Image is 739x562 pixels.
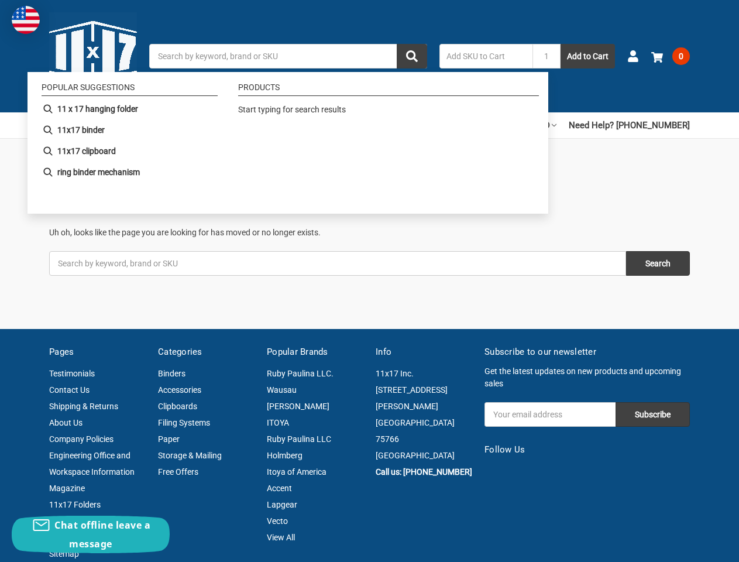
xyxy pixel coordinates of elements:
input: Your email address [484,402,616,427]
a: Contact Us [49,385,90,395]
a: Lapgear [267,500,297,509]
a: Holmberg [267,451,303,460]
a: 11x17 Folders [49,500,101,509]
a: Shipping & Returns [49,402,118,411]
a: About Us [49,418,83,427]
a: Need Help? [PHONE_NUMBER] [569,112,690,138]
img: 11x17.com [49,12,137,100]
a: Engineering Office and Workspace Information Magazine [49,451,135,493]
b: 11x17 clipboard [57,145,116,157]
img: duty and tax information for United States [12,6,40,34]
a: Free Offers [158,467,198,477]
a: Sitemap [49,549,79,558]
a: Filing Systems [158,418,210,427]
li: Products [238,83,539,96]
a: Testimonials [49,369,95,378]
b: 11 x 17 hanging folder [57,103,138,115]
a: View All [267,533,295,542]
a: Clipboards [158,402,197,411]
a: Paper [158,434,180,444]
button: Add to Cart [561,44,615,68]
li: 11x17 clipboard [37,140,222,162]
address: 11x17 Inc. [STREET_ADDRESS][PERSON_NAME] [GEOGRAPHIC_DATA] 75766 [GEOGRAPHIC_DATA] [376,365,472,464]
a: Accessories [158,385,201,395]
a: Storage & Mailing [158,451,222,460]
span: Chat offline leave a message [54,519,150,550]
a: Company Policies [49,434,114,444]
h5: Subscribe to our newsletter [484,345,690,359]
a: Ruby Paulina LLC. [267,369,334,378]
h5: Follow Us [484,443,690,457]
a: Vecto [267,516,288,526]
a: Itoya of America [267,467,326,477]
h5: Categories [158,345,255,359]
a: [PERSON_NAME] [267,402,329,411]
h5: Popular Brands [267,345,363,359]
a: Wausau [267,385,297,395]
input: Search by keyword, brand or SKU [49,251,626,276]
input: Add SKU to Cart [439,44,532,68]
input: Subscribe [616,402,690,427]
input: Search [626,251,690,276]
span: 0 [672,47,690,65]
h5: Info [376,345,472,359]
a: Accent [267,484,292,493]
a: ITOYA [267,418,289,427]
li: 11x17 binder [37,119,222,140]
a: Ruby Paulina LLC [267,434,331,444]
a: Binders [158,369,185,378]
input: Search by keyword, brand or SKU [149,44,427,68]
button: Chat offline leave a message [12,516,170,553]
a: Call us: [PHONE_NUMBER] [376,467,472,477]
b: 11x17 binder [57,124,105,136]
li: Popular suggestions [42,83,218,96]
b: ring binder mechanism [57,166,140,179]
h5: Pages [49,345,146,359]
p: Get the latest updates on new products and upcoming sales [484,365,690,390]
div: Instant Search Results [28,72,548,214]
li: ring binder mechanism [37,162,222,183]
li: 11 x 17 hanging folder [37,98,222,119]
div: Start typing for search results [238,104,534,122]
p: Uh oh, looks like the page you are looking for has moved or no longer exists. [49,227,690,239]
a: 0 [651,41,690,71]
